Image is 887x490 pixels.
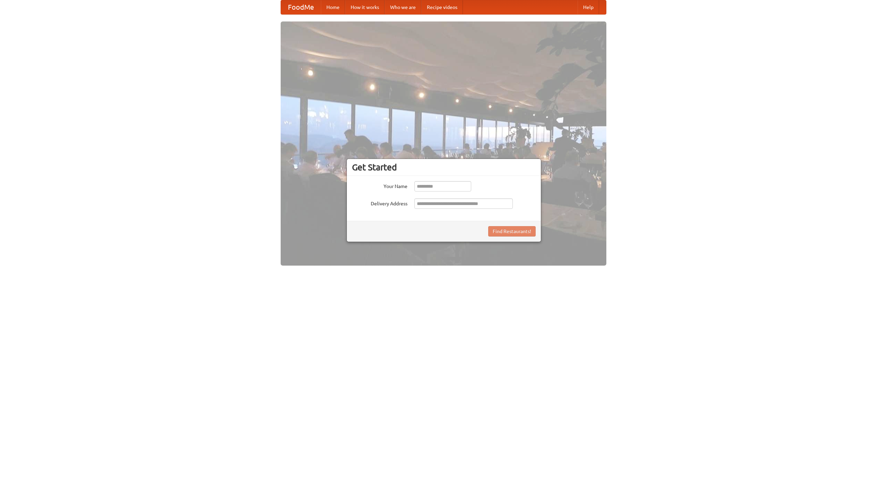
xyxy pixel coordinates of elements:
a: Recipe videos [421,0,463,14]
h3: Get Started [352,162,536,172]
a: Help [578,0,599,14]
a: Who we are [385,0,421,14]
label: Delivery Address [352,198,407,207]
a: FoodMe [281,0,321,14]
a: Home [321,0,345,14]
label: Your Name [352,181,407,190]
a: How it works [345,0,385,14]
button: Find Restaurants! [488,226,536,237]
